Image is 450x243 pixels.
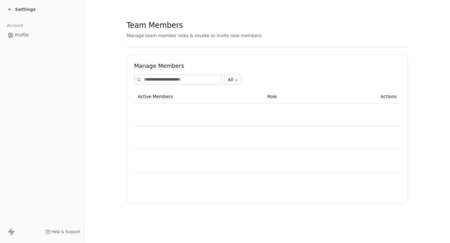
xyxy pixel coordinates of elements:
span: Account [4,21,26,30]
a: Help & Support [45,229,80,234]
span: Help & Support [52,229,80,234]
h1: Manage Members [134,62,400,70]
span: Profile [15,32,29,38]
span: Settings [15,6,36,12]
span: Active Members [138,94,173,99]
a: Settings [7,6,36,12]
a: Profile [5,30,79,40]
span: Role [267,94,277,99]
span: Manage team member roles & revoke or invite new members [127,33,262,38]
span: Actions [381,94,397,99]
span: Team Members [127,21,183,30]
